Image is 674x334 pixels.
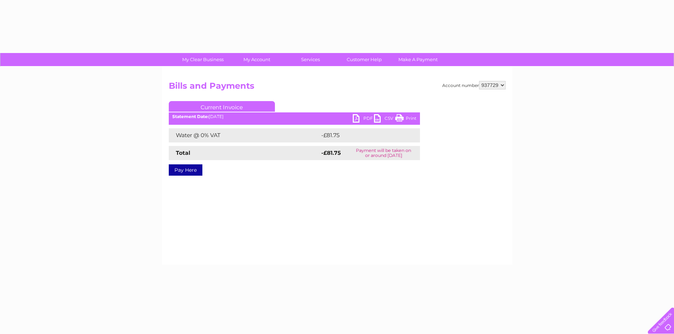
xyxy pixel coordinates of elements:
[169,164,202,176] a: Pay Here
[169,101,275,112] a: Current Invoice
[374,114,395,124] a: CSV
[281,53,340,66] a: Services
[176,150,190,156] strong: Total
[172,114,209,119] b: Statement Date:
[169,114,420,119] div: [DATE]
[227,53,286,66] a: My Account
[169,128,319,142] td: Water @ 0% VAT
[389,53,447,66] a: Make A Payment
[395,114,416,124] a: Print
[321,150,341,156] strong: -£81.75
[353,114,374,124] a: PDF
[335,53,393,66] a: Customer Help
[319,128,406,142] td: -£81.75
[442,81,506,89] div: Account number
[169,81,506,94] h2: Bills and Payments
[174,53,232,66] a: My Clear Business
[347,146,420,160] td: Payment will be taken on or around [DATE]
